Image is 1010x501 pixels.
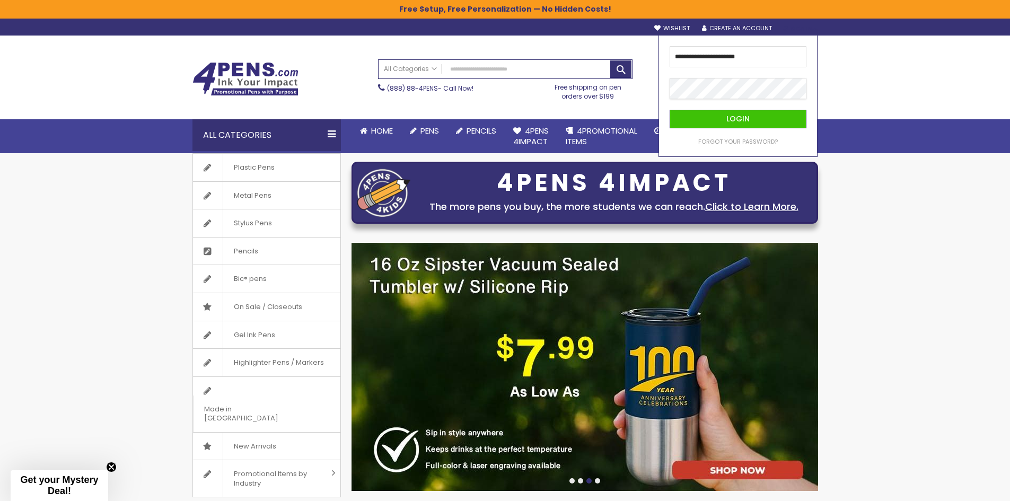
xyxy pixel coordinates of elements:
a: Pens [401,119,447,143]
a: Bic® pens [193,265,340,293]
a: Stylus Pens [193,209,340,237]
span: Plastic Pens [223,154,285,181]
a: On Sale / Closeouts [193,293,340,321]
div: Free shipping on pen orders over $199 [543,79,633,100]
span: Pens [420,125,439,136]
img: four_pen_logo.png [357,169,410,217]
span: Metal Pens [223,182,282,209]
a: Gel Ink Pens [193,321,340,349]
a: Home [352,119,401,143]
a: All Categories [379,60,442,77]
span: Home [371,125,393,136]
div: Get your Mystery Deal!Close teaser [11,470,108,501]
div: 4PENS 4IMPACT [416,172,812,194]
a: (888) 88-4PENS [387,84,438,93]
span: New Arrivals [223,433,287,460]
span: All Categories [384,65,437,73]
span: Login [726,113,750,124]
div: All Categories [192,119,341,151]
span: On Sale / Closeouts [223,293,313,321]
a: Highlighter Pens / Markers [193,349,340,376]
span: Gel Ink Pens [223,321,286,349]
img: 4Pens Custom Pens and Promotional Products [192,62,298,96]
span: - Call Now! [387,84,473,93]
a: Wishlist [654,24,690,32]
a: Made in [GEOGRAPHIC_DATA] [193,377,340,432]
a: Create an Account [702,24,772,32]
span: Made in [GEOGRAPHIC_DATA] [193,395,314,432]
span: Pencils [467,125,496,136]
span: Promotional Items by Industry [223,460,328,497]
span: 4Pens 4impact [513,125,549,147]
a: Click to Learn More. [705,200,798,213]
button: Login [670,110,806,128]
a: 4PROMOTIONALITEMS [557,119,646,154]
a: Pencils [193,238,340,265]
span: Get your Mystery Deal! [20,474,98,496]
a: Metal Pens [193,182,340,209]
div: The more pens you buy, the more students we can reach. [416,199,812,214]
span: Highlighter Pens / Markers [223,349,335,376]
a: 4Pens4impact [505,119,557,154]
a: Promotional Items by Industry [193,460,340,497]
img: /16-oz-the-sipster-vacuum-sealed-tumbler-with-silicone-rip.html [352,243,818,491]
a: Plastic Pens [193,154,340,181]
span: Pencils [223,238,269,265]
span: Bic® pens [223,265,277,293]
span: Stylus Pens [223,209,283,237]
a: Pencils [447,119,505,143]
a: Rush [646,119,693,143]
a: New Arrivals [193,433,340,460]
a: Forgot Your Password? [698,138,778,146]
span: 4PROMOTIONAL ITEMS [566,125,637,147]
button: Close teaser [106,462,117,472]
span: Forgot Your Password? [698,137,778,146]
div: Sign In [783,25,818,33]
